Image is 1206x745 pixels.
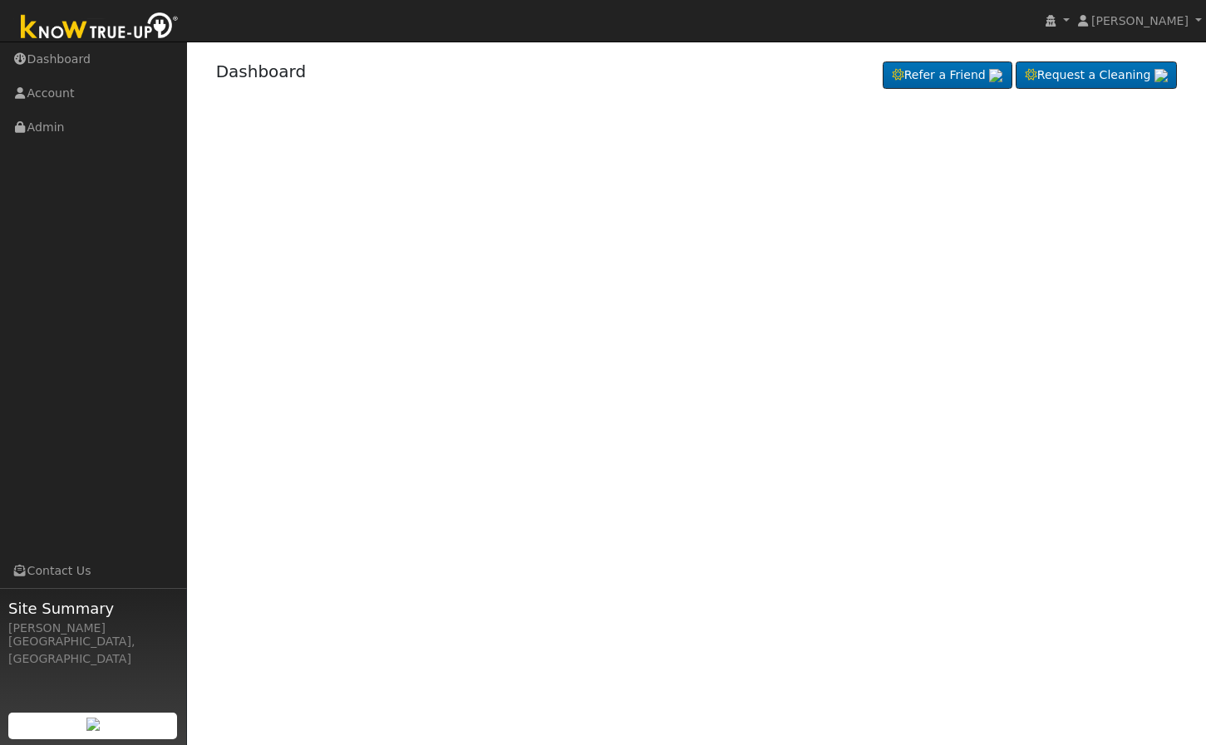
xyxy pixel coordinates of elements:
a: Refer a Friend [883,61,1012,90]
img: retrieve [989,69,1002,82]
img: retrieve [86,718,100,731]
a: Dashboard [216,61,307,81]
img: Know True-Up [12,9,187,47]
span: [PERSON_NAME] [1091,14,1189,27]
div: [PERSON_NAME] [8,620,178,637]
span: Site Summary [8,597,178,620]
a: Request a Cleaning [1016,61,1177,90]
div: [GEOGRAPHIC_DATA], [GEOGRAPHIC_DATA] [8,633,178,668]
img: retrieve [1154,69,1168,82]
